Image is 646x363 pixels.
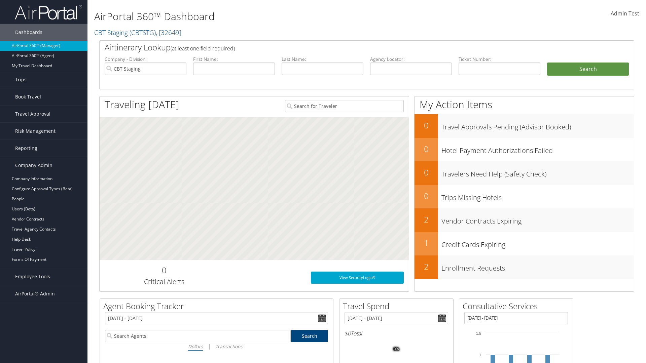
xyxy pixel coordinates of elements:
a: 0Hotel Payment Authorizations Failed [415,138,634,161]
a: CBT Staging [94,28,181,37]
span: $0 [345,330,351,337]
h2: 1 [415,237,438,249]
label: Company - Division: [105,56,186,63]
tspan: 0% [394,347,399,351]
h3: Travel Approvals Pending (Advisor Booked) [441,119,634,132]
button: Search [547,63,629,76]
input: Search Agents [105,330,291,342]
a: Admin Test [611,3,639,24]
span: , [ 32649 ] [156,28,181,37]
h2: 2 [415,214,438,225]
span: Employee Tools [15,268,50,285]
h1: Traveling [DATE] [105,97,179,112]
a: 2Enrollment Requests [415,255,634,279]
a: 2Vendor Contracts Expiring [415,208,634,232]
i: Transactions [215,343,242,350]
img: airportal-logo.png [15,4,82,20]
span: Company Admin [15,157,52,174]
h2: Travel Spend [343,300,453,312]
h1: AirPortal 360™ Dashboard [94,9,458,24]
h2: 0 [105,265,223,276]
h2: Consultative Services [463,300,573,312]
h3: Vendor Contracts Expiring [441,213,634,226]
h2: 0 [415,167,438,178]
h2: 0 [415,143,438,155]
span: Risk Management [15,123,56,139]
h3: Hotel Payment Authorizations Failed [441,143,634,155]
span: (at least one field required) [171,45,235,52]
label: Last Name: [282,56,363,63]
i: Dollars [188,343,203,350]
span: Admin Test [611,10,639,17]
span: Reporting [15,140,37,157]
a: View SecurityLogic® [311,272,404,284]
h3: Credit Cards Expiring [441,237,634,249]
tspan: 1 [479,353,481,357]
h3: Travelers Need Help (Safety Check) [441,166,634,179]
span: AirPortal® Admin [15,285,55,302]
tspan: 1.5 [476,331,481,335]
div: | [105,342,328,351]
span: Dashboards [15,24,42,41]
h2: Agent Booking Tracker [103,300,333,312]
h1: My Action Items [415,97,634,112]
a: Search [291,330,328,342]
h2: 0 [415,190,438,202]
span: Travel Approval [15,106,50,122]
a: 0Travelers Need Help (Safety Check) [415,161,634,185]
a: 0Trips Missing Hotels [415,185,634,208]
h3: Critical Alerts [105,277,223,286]
a: 0Travel Approvals Pending (Advisor Booked) [415,114,634,138]
h3: Enrollment Requests [441,260,634,273]
span: ( CBTSTG ) [130,28,156,37]
input: Search for Traveler [285,100,404,112]
a: 1Credit Cards Expiring [415,232,634,255]
label: First Name: [193,56,275,63]
span: Trips [15,71,27,88]
span: Book Travel [15,88,41,105]
label: Agency Locator: [370,56,452,63]
h2: Airtinerary Lookup [105,42,584,53]
h2: 2 [415,261,438,272]
label: Ticket Number: [459,56,540,63]
h2: 0 [415,120,438,131]
h3: Trips Missing Hotels [441,190,634,202]
h6: Total [345,330,448,337]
